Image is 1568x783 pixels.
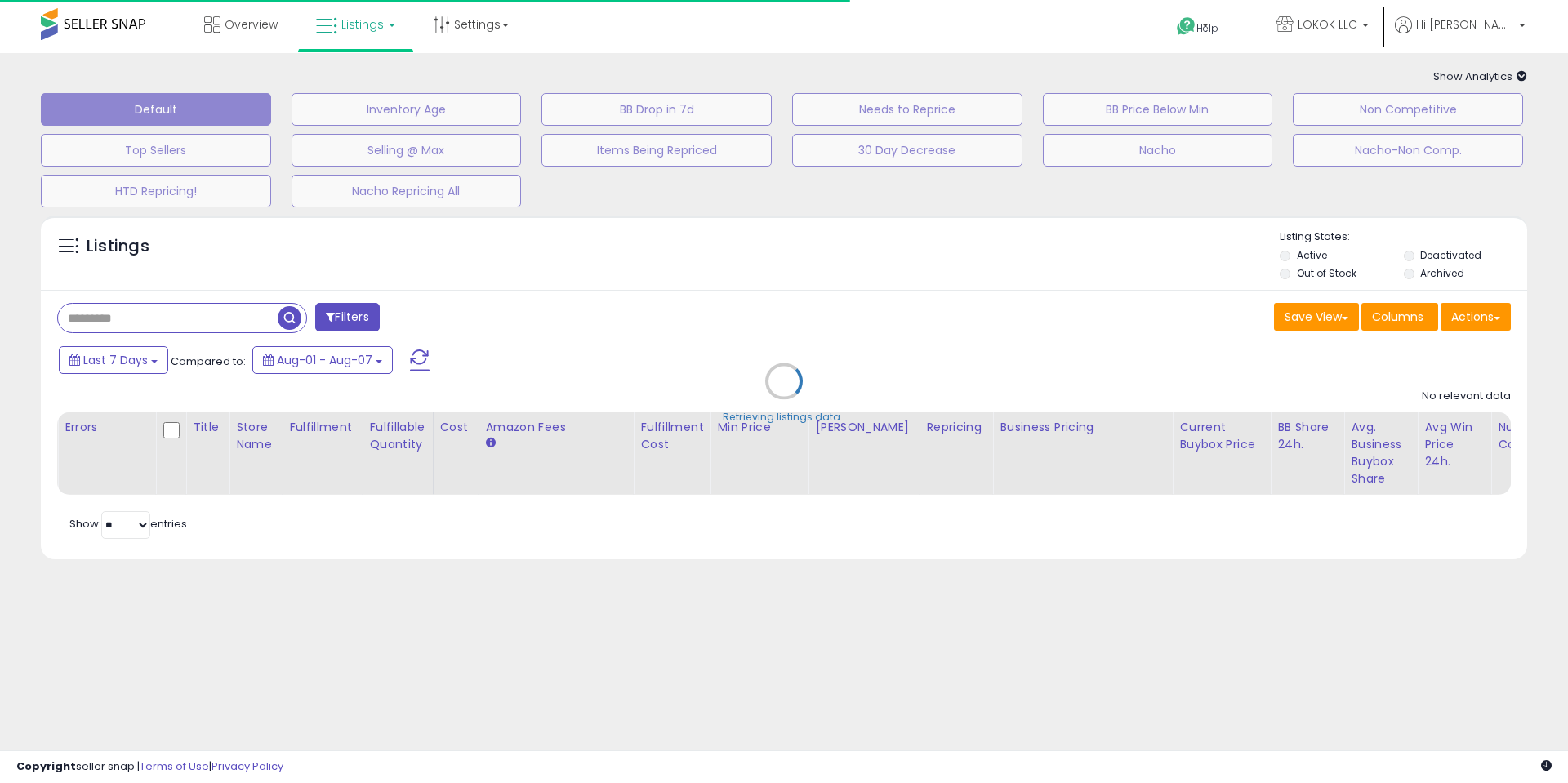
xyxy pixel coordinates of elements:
button: Inventory Age [292,93,522,126]
button: 30 Day Decrease [792,134,1022,167]
button: Needs to Reprice [792,93,1022,126]
button: Items Being Repriced [541,134,772,167]
span: Overview [225,16,278,33]
span: Help [1196,21,1218,35]
div: Retrieving listings data.. [723,410,845,425]
button: Nacho [1043,134,1273,167]
button: BB Drop in 7d [541,93,772,126]
a: Hi [PERSON_NAME] [1395,16,1526,53]
span: Show Analytics [1433,69,1527,84]
button: Non Competitive [1293,93,1523,126]
button: BB Price Below Min [1043,93,1273,126]
i: Get Help [1176,16,1196,37]
button: Nacho-Non Comp. [1293,134,1523,167]
button: Default [41,93,271,126]
button: Nacho Repricing All [292,175,522,207]
button: Top Sellers [41,134,271,167]
a: Help [1164,4,1250,53]
button: HTD Repricing! [41,175,271,207]
span: LOKOK LLC [1298,16,1357,33]
span: Listings [341,16,384,33]
span: Hi [PERSON_NAME] [1416,16,1514,33]
button: Selling @ Max [292,134,522,167]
